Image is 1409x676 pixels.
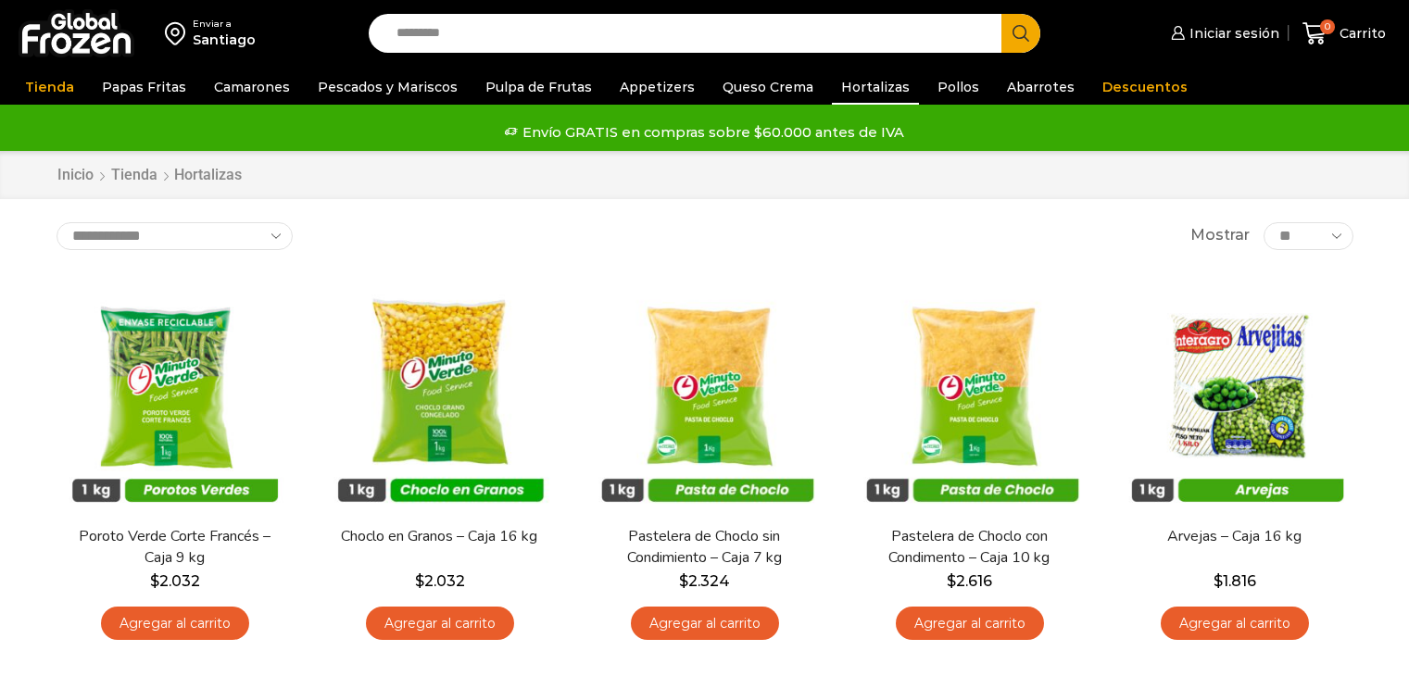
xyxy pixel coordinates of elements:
span: Carrito [1335,24,1386,43]
span: Vista Rápida [340,466,539,498]
div: Enviar a [193,18,256,31]
img: address-field-icon.svg [165,18,193,49]
span: Iniciar sesión [1185,24,1279,43]
span: Vista Rápida [75,466,274,498]
a: Agregar al carrito: “Pastelera de Choclo con Condimento - Caja 10 kg” [896,607,1044,641]
span: $ [1214,572,1223,590]
select: Pedido de la tienda [57,222,293,250]
a: Hortalizas [832,69,919,105]
span: $ [679,572,688,590]
span: $ [415,572,424,590]
span: Vista Rápida [605,466,804,498]
span: Vista Rápida [870,466,1069,498]
a: Agregar al carrito: “Pastelera de Choclo sin Condimiento - Caja 7 kg” [631,607,779,641]
span: Vista Rápida [1135,466,1334,498]
a: Agregar al carrito: “Choclo en Granos - Caja 16 kg” [366,607,514,641]
span: Mostrar [1190,225,1250,246]
h1: Hortalizas [174,166,242,183]
a: Pastelera de Choclo sin Condimiento – Caja 7 kg [598,526,811,569]
bdi: 2.032 [150,572,200,590]
a: Papas Fritas [93,69,195,105]
a: Poroto Verde Corte Francés – Caja 9 kg [68,526,281,569]
a: 0 Carrito [1298,12,1390,56]
a: Queso Crema [713,69,823,105]
a: Choclo en Granos – Caja 16 kg [333,526,546,547]
a: Inicio [57,165,94,186]
div: Santiago [193,31,256,49]
a: Tienda [110,165,158,186]
a: Agregar al carrito: “Arvejas - Caja 16 kg” [1161,607,1309,641]
a: Pastelera de Choclo con Condimento – Caja 10 kg [862,526,1076,569]
a: Camarones [205,69,299,105]
button: Search button [1001,14,1040,53]
bdi: 2.032 [415,572,465,590]
a: Arvejas – Caja 16 kg [1127,526,1340,547]
a: Agregar al carrito: “Poroto Verde Corte Francés - Caja 9 kg” [101,607,249,641]
a: Appetizers [610,69,704,105]
a: Pescados y Mariscos [308,69,467,105]
bdi: 2.616 [947,572,992,590]
a: Tienda [16,69,83,105]
span: 0 [1320,19,1335,34]
span: $ [150,572,159,590]
bdi: 1.816 [1214,572,1256,590]
nav: Breadcrumb [57,165,242,186]
span: $ [947,572,956,590]
a: Abarrotes [998,69,1084,105]
a: Pulpa de Frutas [476,69,601,105]
bdi: 2.324 [679,572,730,590]
a: Pollos [928,69,988,105]
a: Descuentos [1093,69,1197,105]
a: Iniciar sesión [1166,15,1279,52]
